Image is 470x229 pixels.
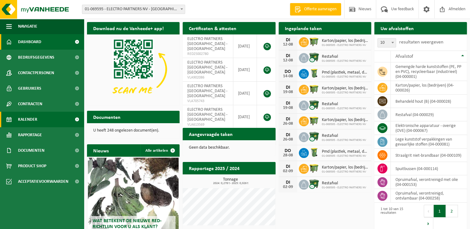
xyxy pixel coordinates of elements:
[229,174,275,186] a: Bekijk rapportage
[303,6,338,12] span: Offerte aanvragen
[282,38,294,43] div: DI
[87,144,115,156] h2: Nieuws
[322,138,366,142] span: 01-069595 - ELECTRO PARTNERS NV
[187,52,228,56] span: RED25002780
[322,118,368,123] span: Karton/papier, los (bedrijven)
[18,174,68,189] span: Acceptatievoorwaarden
[282,185,294,189] div: 02-09
[309,100,319,110] img: WB-1100-CU
[322,123,368,126] span: 01-069595 - ELECTRO PARTNERS NV
[18,19,37,34] span: Navigatie
[399,40,443,45] label: resultaten weergeven
[434,205,446,217] button: 1
[233,82,257,105] td: [DATE]
[395,54,413,59] span: Afvalstof
[374,22,420,34] h2: Uw afvalstoffen
[282,148,294,153] div: DO
[377,38,396,47] span: 10
[322,149,368,154] span: Pmd (plastiek, metaal, drankkartons) (bedrijven)
[322,54,366,59] span: Restafval
[446,205,458,217] button: 2
[378,38,396,47] span: 10
[18,96,42,112] span: Contracten
[322,107,366,110] span: 01-069595 - ELECTRO PARTNERS NV
[282,106,294,110] div: 19-08
[140,144,179,157] a: Alle artikelen
[187,84,227,98] span: ELECTRO PARTNERS [GEOGRAPHIC_DATA] - [GEOGRAPHIC_DATA]
[189,146,269,150] p: Geen data beschikbaar.
[282,164,294,169] div: DI
[186,177,275,185] h3: Tonnage
[322,86,368,91] span: Karton/papier, los (bedrijven)
[18,127,42,143] span: Rapportage
[322,38,368,43] span: Karton/papier, los (bedrijven)
[187,99,228,104] span: VLA705743
[183,22,243,34] h2: Certificaten & attesten
[309,163,319,173] img: WB-1100-HPE-GN-50
[282,90,294,94] div: 19-08
[282,58,294,63] div: 12-08
[322,154,368,158] span: 01-069595 - ELECTRO PARTNERS NV
[233,34,257,58] td: [DATE]
[391,62,467,81] td: gemengde harde kunststoffen (PE, PP en PVC), recycleerbaar (industrieel) (04-000001)
[282,85,294,90] div: DI
[309,115,319,126] img: WB-1100-HPE-GN-50
[391,95,467,108] td: behandeld hout (B) (04-000028)
[322,181,366,186] span: Restafval
[322,70,368,75] span: Pmd (plastiek, metaal, drankkartons) (bedrijven)
[282,117,294,122] div: DI
[309,36,319,47] img: WB-1100-HPE-GN-50
[187,122,228,127] span: VLA613569
[279,22,328,34] h2: Ingeplande taken
[93,128,173,133] p: U heeft 248 ongelezen document(en).
[391,189,467,203] td: opruimafval, verontreinigd, ontvlambaar (04-000258)
[282,122,294,126] div: 26-08
[282,169,294,173] div: 02-09
[82,5,185,14] span: 01-069595 - ELECTRO PARTNERS NV - ANTWERPEN
[187,75,228,80] span: VLA902086
[391,135,467,149] td: lege kunststof verpakkingen van gevaarlijke stoffen (04-000081)
[322,165,368,170] span: Karton/papier, los (bedrijven)
[309,179,319,189] img: WB-1100-CU
[282,43,294,47] div: 12-08
[424,205,434,217] button: Previous
[87,22,170,34] h2: Download nu de Vanheede+ app!
[187,107,227,122] span: ELECTRO PARTNERS [GEOGRAPHIC_DATA] - [GEOGRAPHIC_DATA]
[309,84,319,94] img: WB-1100-HPE-GN-50
[187,37,227,51] span: ELECTRO PARTNERS [GEOGRAPHIC_DATA] - [GEOGRAPHIC_DATA]
[18,112,37,127] span: Kalender
[309,68,319,79] img: WB-0240-HPE-GN-50
[309,147,319,158] img: WB-0240-HPE-GN-50
[18,158,46,174] span: Product Shop
[282,69,294,74] div: DO
[282,101,294,106] div: DI
[391,108,467,121] td: restafval (04-000029)
[282,153,294,158] div: 28-08
[282,132,294,137] div: DI
[391,149,467,162] td: straalgrit niet-brandbaar (04-000109)
[183,128,239,140] h2: Aangevraagde taken
[322,59,366,63] span: 01-069595 - ELECTRO PARTNERS NV
[322,75,368,79] span: 01-069595 - ELECTRO PARTNERS NV
[87,34,180,104] img: Download de VHEPlus App
[391,81,467,95] td: karton/papier, los (bedrijven) (04-000026)
[18,143,44,158] span: Documenten
[282,180,294,185] div: DI
[322,133,366,138] span: Restafval
[282,137,294,142] div: 26-08
[282,53,294,58] div: DI
[186,182,275,185] span: 2024: 0,278 t - 2025: 0,026 t
[183,162,246,174] h2: Rapportage 2025 / 2024
[309,131,319,142] img: WB-1100-CU
[233,58,257,82] td: [DATE]
[391,121,467,135] td: elektronische apparatuur - overige (OVE) (04-000067)
[322,170,368,174] span: 01-069595 - ELECTRO PARTNERS NV
[18,81,41,96] span: Gebruikers
[87,111,127,123] h2: Documenten
[322,43,368,47] span: 01-069595 - ELECTRO PARTNERS NV
[18,34,41,50] span: Dashboard
[322,186,366,190] span: 01-069595 - ELECTRO PARTNERS NV
[18,65,54,81] span: Contactpersonen
[282,74,294,79] div: 14-08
